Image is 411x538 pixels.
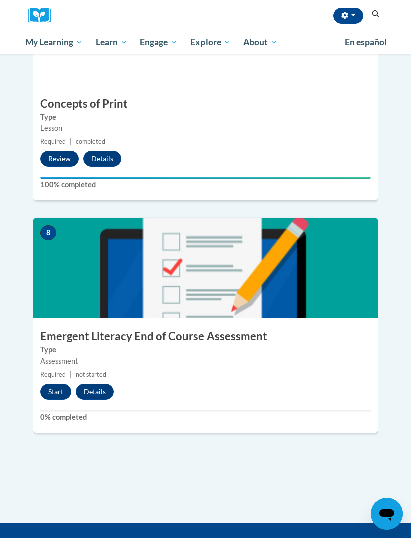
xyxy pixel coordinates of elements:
button: Review [40,151,79,167]
span: not started [76,371,106,378]
img: Course Image [33,218,378,318]
button: Search [368,8,383,20]
a: Learn [89,31,134,54]
div: Lesson [40,123,371,134]
a: About [237,31,284,54]
a: Explore [184,31,237,54]
span: 8 [40,225,56,240]
label: 100% completed [40,179,371,190]
a: My Learning [19,31,89,54]
span: Required [40,138,66,145]
div: Your progress [40,177,371,179]
span: My Learning [25,36,83,48]
a: En español [338,32,393,53]
iframe: Button to launch messaging window [371,498,403,530]
button: Details [83,151,121,167]
label: Type [40,344,371,355]
label: Type [40,112,371,123]
span: En español [345,37,387,47]
span: Explore [190,36,231,48]
span: Learn [96,36,127,48]
span: | [70,138,72,145]
h3: Concepts of Print [33,96,378,112]
button: Start [40,384,71,400]
span: completed [76,138,105,145]
a: Engage [133,31,184,54]
div: Main menu [18,31,393,54]
h3: Emergent Literacy End of Course Assessment [33,329,378,344]
span: About [243,36,277,48]
div: Assessment [40,355,371,367]
span: | [70,371,72,378]
label: 0% completed [40,412,371,423]
a: Cox Campus [28,8,58,23]
button: Details [76,384,114,400]
img: Logo brand [28,8,58,23]
span: Required [40,371,66,378]
span: Engage [140,36,177,48]
button: Account Settings [333,8,363,24]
